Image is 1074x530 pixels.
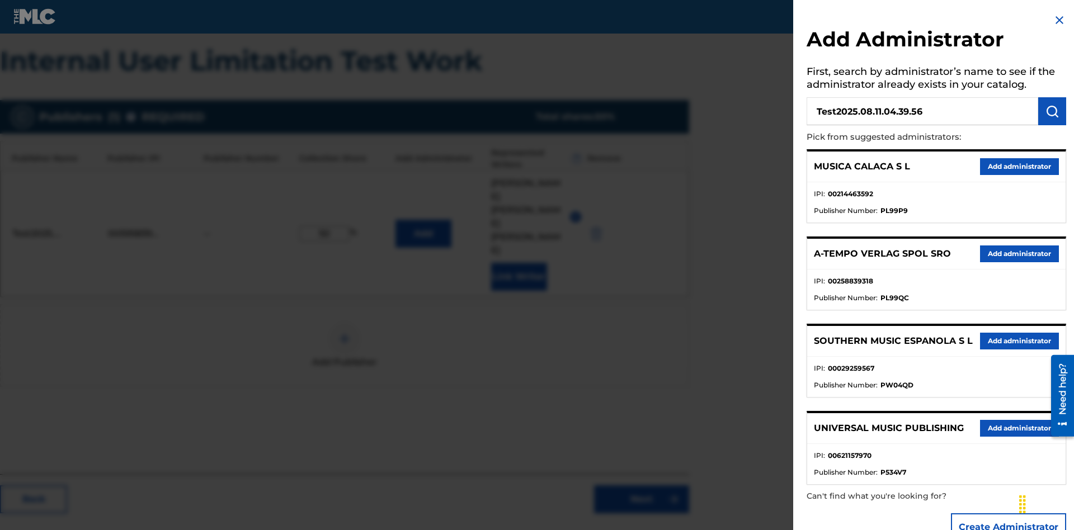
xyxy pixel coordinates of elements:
[880,206,908,216] strong: PL99P9
[828,451,872,461] strong: 00621157970
[980,158,1059,175] button: Add administrator
[814,451,825,461] span: IPI :
[807,62,1066,97] h5: First, search by administrator’s name to see if the administrator already exists in your catalog.
[980,420,1059,437] button: Add administrator
[814,422,964,435] p: UNIVERSAL MUSIC PUBLISHING
[880,380,913,390] strong: PW04QD
[814,206,878,216] span: Publisher Number :
[814,467,878,477] span: Publisher Number :
[880,293,909,303] strong: PL99QC
[807,27,1066,55] h2: Add Administrator
[814,334,973,348] p: SOUTHERN MUSIC ESPANOLA S L
[980,245,1059,262] button: Add administrator
[814,247,951,261] p: A-TEMPO VERLAG SPOL SRO
[1014,488,1031,521] div: Drag
[814,189,825,199] span: IPI :
[807,125,1002,149] p: Pick from suggested administrators:
[807,97,1038,125] input: Search administrator’s name
[828,363,874,373] strong: 00029259567
[814,380,878,390] span: Publisher Number :
[1045,105,1059,118] img: Search Works
[814,276,825,286] span: IPI :
[807,485,1002,508] p: Can't find what you're looking for?
[1043,351,1074,442] iframe: Resource Center
[828,189,873,199] strong: 00214463592
[980,333,1059,349] button: Add administrator
[814,363,825,373] span: IPI :
[814,293,878,303] span: Publisher Number :
[814,160,910,173] p: MUSICA CALACA S L
[1018,476,1074,530] iframe: Chat Widget
[13,8,56,25] img: MLC Logo
[828,276,873,286] strong: 00258839318
[880,467,906,477] strong: P534V7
